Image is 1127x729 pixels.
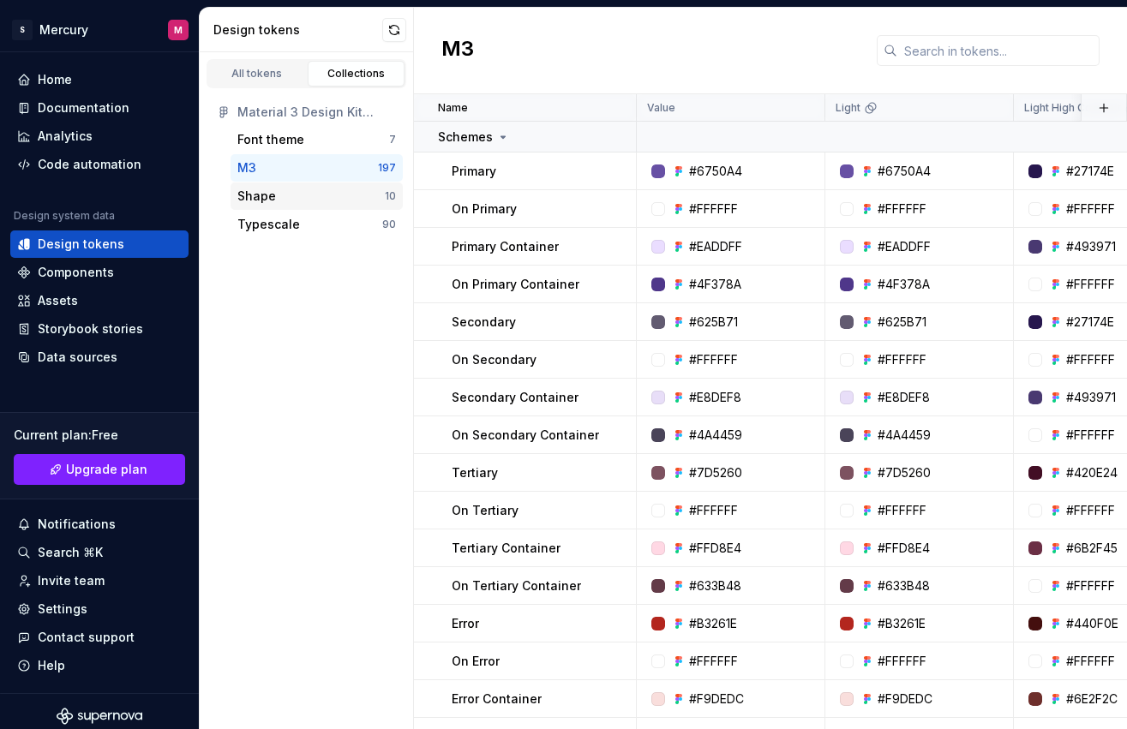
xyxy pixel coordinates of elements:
div: 7 [389,133,396,146]
div: #625B71 [878,314,926,331]
div: Search ⌘K [38,544,103,561]
div: #FFFFFF [878,653,926,670]
div: All tokens [214,67,300,81]
p: Primary Container [452,238,559,255]
p: Secondary Container [452,389,578,406]
div: #FFFFFF [689,502,738,519]
div: Home [38,71,72,88]
div: #B3261E [878,615,926,632]
div: #EADDFF [878,238,931,255]
div: #420E24 [1066,464,1118,481]
div: #E8DEF8 [689,389,741,406]
button: Search ⌘K [10,539,189,566]
div: Settings [38,601,87,618]
div: #27174E [1066,163,1114,180]
p: Tertiary Container [452,540,561,557]
div: #FFFFFF [1066,427,1115,444]
p: Light High Contrast [1024,101,1121,115]
div: #FFFFFF [689,200,738,218]
a: Settings [10,595,189,623]
a: Supernova Logo [57,708,142,725]
p: Primary [452,163,496,180]
div: #6E2F2C [1066,690,1118,708]
button: Typescale90 [231,211,403,238]
div: Typescale [237,216,300,233]
div: Material 3 Design Kit (Community) [237,104,396,121]
div: #4F378A [878,276,930,293]
div: Storybook stories [38,320,143,338]
div: #493971 [1066,238,1116,255]
div: #4F378A [689,276,741,293]
div: #493971 [1066,389,1116,406]
div: #6750A4 [689,163,742,180]
div: #FFFFFF [878,502,926,519]
span: Upgrade plan [66,461,147,478]
div: #F9DEDC [689,690,744,708]
div: Design system data [14,209,115,223]
p: On Secondary [452,351,537,368]
p: On Tertiary Container [452,577,581,595]
button: Shape10 [231,182,403,210]
div: Code automation [38,156,141,173]
button: Notifications [10,511,189,538]
button: M3197 [231,154,403,182]
p: Light [836,101,860,115]
p: On Primary [452,200,517,218]
a: Home [10,66,189,93]
div: #FFFFFF [878,351,926,368]
div: Contact support [38,629,135,646]
div: #FFFFFF [1066,276,1115,293]
div: Shape [237,188,276,205]
div: Documentation [38,99,129,117]
p: Name [438,101,468,115]
div: #FFFFFF [1066,351,1115,368]
div: #6B2F45 [1066,540,1118,557]
div: #FFFFFF [689,653,738,670]
div: #440F0E [1066,615,1118,632]
div: Notifications [38,516,116,533]
div: #FFD8E4 [878,540,930,557]
div: #27174E [1066,314,1114,331]
p: Secondary [452,314,516,331]
div: 90 [382,218,396,231]
a: Upgrade plan [14,454,185,485]
div: #4A4459 [878,427,931,444]
div: Design tokens [213,21,382,39]
div: #FFFFFF [878,200,926,218]
div: #7D5260 [878,464,931,481]
div: Font theme [237,131,304,148]
a: Design tokens [10,230,189,258]
div: #FFD8E4 [689,540,741,557]
a: Analytics [10,122,189,150]
div: #633B48 [689,577,741,595]
div: M [174,23,183,37]
div: #FFFFFF [1066,502,1115,519]
p: On Tertiary [452,502,519,519]
a: Data sources [10,344,189,371]
button: SMercuryM [3,11,195,48]
div: Invite team [38,572,105,589]
button: Contact support [10,624,189,651]
button: Font theme7 [231,126,403,153]
div: #B3261E [689,615,737,632]
div: #633B48 [878,577,930,595]
a: Invite team [10,567,189,595]
div: #FFFFFF [1066,577,1115,595]
div: 197 [378,161,396,175]
div: #625B71 [689,314,738,331]
div: M3 [237,159,256,176]
div: Assets [38,292,78,309]
a: Storybook stories [10,315,189,343]
div: Design tokens [38,236,124,253]
div: Data sources [38,349,117,366]
p: Schemes [438,128,493,146]
div: Help [38,657,65,674]
h2: M3 [441,35,474,66]
div: Components [38,264,114,281]
p: On Primary Container [452,276,579,293]
div: #4A4459 [689,427,742,444]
